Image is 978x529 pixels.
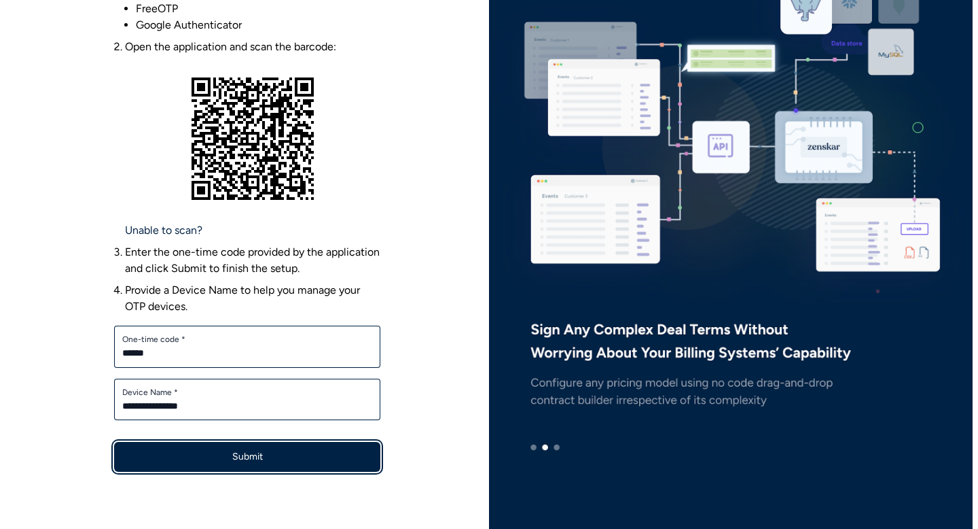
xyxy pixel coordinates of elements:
li: Google Authenticator [136,17,380,33]
p: Open the application and scan the barcode: [125,39,380,55]
label: Device Name * [122,387,372,398]
img: Figure: Barcode [169,55,336,222]
a: Unable to scan? [125,222,202,239]
li: FreeOTP [136,1,380,17]
li: Enter the one-time code provided by the application and click Submit to finish the setup. [125,244,380,277]
li: Provide a Device Name to help you manage your OTP devices. [125,282,380,315]
label: One-time code * [122,334,372,345]
button: Submit [114,442,380,472]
